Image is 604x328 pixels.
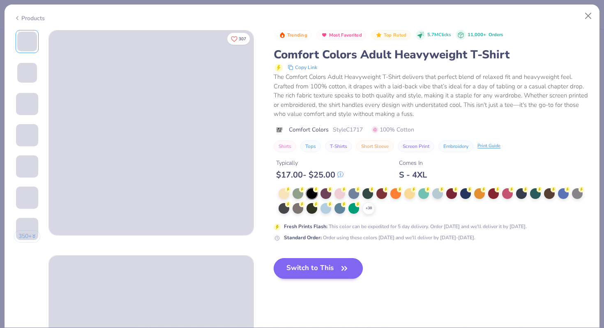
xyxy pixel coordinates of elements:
[399,170,427,180] div: S - 4XL
[279,32,286,38] img: Trending sort
[427,32,451,39] span: 5.7M Clicks
[468,32,503,39] div: 11,000+
[284,223,527,230] div: This color can be expedited for 5 day delivery. Order [DATE] and we'll deliver it by [DATE].
[376,32,382,38] img: Top Rated sort
[289,125,329,134] span: Comfort Colors
[14,14,45,23] div: Products
[321,32,327,38] img: Most Favorited sort
[16,209,17,231] img: User generated content
[239,37,246,41] span: 307
[329,33,362,37] span: Most Favorited
[316,30,366,41] button: Badge Button
[384,33,407,37] span: Top Rated
[285,62,320,72] button: copy to clipboard
[287,33,307,37] span: Trending
[398,141,434,152] button: Screen Print
[276,159,343,167] div: Typically
[372,125,414,134] span: 100% Cotton
[16,178,17,200] img: User generated content
[371,30,410,41] button: Badge Button
[438,141,473,152] button: Embroidery
[16,240,17,262] img: User generated content
[284,234,322,241] strong: Standard Order :
[477,143,500,150] div: Print Guide
[274,72,590,119] div: The Comfort Colors Adult Heavyweight T-Shirt delivers that perfect blend of relaxed fit and heavy...
[366,206,372,211] span: + 38
[399,159,427,167] div: Comes In
[300,141,321,152] button: Tops
[274,258,363,279] button: Switch to This
[276,170,343,180] div: $ 17.00 - $ 25.00
[274,30,311,41] button: Badge Button
[16,115,17,137] img: User generated content
[489,32,503,38] span: Orders
[227,33,250,45] button: Like
[274,127,285,133] img: brand logo
[333,125,363,134] span: Style C1717
[14,230,41,243] button: 350+
[581,8,596,24] button: Close
[274,141,296,152] button: Shirts
[284,223,327,230] strong: Fresh Prints Flash :
[325,141,352,152] button: T-Shirts
[16,146,17,169] img: User generated content
[274,47,590,62] div: Comfort Colors Adult Heavyweight T-Shirt
[356,141,394,152] button: Short Sleeve
[284,234,475,241] div: Order using these colors [DATE] and we'll deliver by [DATE]-[DATE].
